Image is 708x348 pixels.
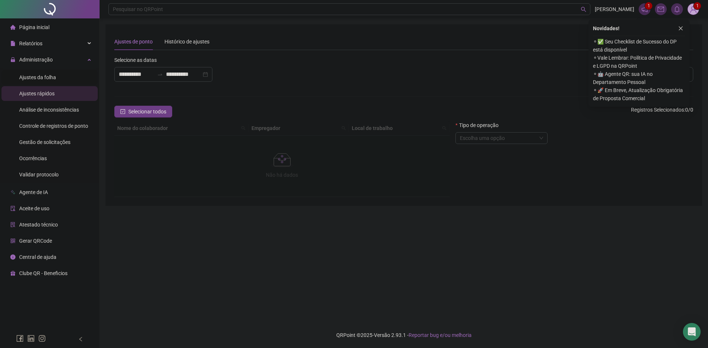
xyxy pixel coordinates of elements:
[10,271,15,276] span: gift
[157,71,163,77] span: to
[374,332,390,338] span: Versão
[631,106,693,117] span: : 0 / 0
[19,107,79,113] span: Análise de inconsistências
[10,238,15,243] span: qrcode
[19,205,49,211] span: Aceite de uso
[114,56,162,64] label: Selecione as datas
[645,2,652,10] sup: 1
[593,54,685,70] span: ⚬ Vale Lembrar: Política de Privacidade e LGPD na QRPoint
[38,335,46,342] span: instagram
[19,254,56,260] span: Central de ajuda
[100,322,708,348] footer: QRPoint © 2025 - 2.93.1 -
[10,222,15,227] span: solution
[593,38,685,54] span: ⚬ ✅ Seu Checklist de Sucesso do DP está disponível
[10,57,15,62] span: lock
[674,6,680,13] span: bell
[641,6,648,13] span: notification
[10,206,15,211] span: audit
[657,6,664,13] span: mail
[19,155,47,161] span: Ocorrências
[16,335,24,342] span: facebook
[19,238,52,244] span: Gerar QRCode
[19,41,42,46] span: Relatórios
[19,24,49,30] span: Página inicial
[678,26,683,31] span: close
[19,189,48,195] span: Agente de IA
[19,74,56,80] span: Ajustes da folha
[10,41,15,46] span: file
[27,335,35,342] span: linkedin
[696,3,699,8] span: 1
[648,3,650,8] span: 1
[688,4,699,15] img: 88641
[683,323,701,341] div: Open Intercom Messenger
[631,107,684,113] span: Registros Selecionados
[694,2,701,10] sup: Atualize o seu contato no menu Meus Dados
[164,38,209,46] div: Histórico de ajustes
[19,123,88,129] span: Controle de registros de ponto
[10,254,15,260] span: info-circle
[19,172,59,177] span: Validar protocolo
[19,139,70,145] span: Gestão de solicitações
[78,337,83,342] span: left
[409,332,472,338] span: Reportar bug e/ou melhoria
[19,91,55,96] span: Ajustes rápidos
[595,5,634,13] span: [PERSON_NAME]
[19,270,67,276] span: Clube QR - Beneficios
[19,222,58,228] span: Atestado técnico
[455,121,503,129] label: Tipo de operação
[10,25,15,30] span: home
[593,70,685,86] span: ⚬ 🤖 Agente QR: sua IA no Departamento Pessoal
[19,57,53,63] span: Administração
[120,109,125,114] span: check-square
[581,7,586,12] span: search
[593,24,619,32] span: Novidades !
[114,38,153,46] div: Ajustes de ponto
[128,108,166,116] span: Selecionar todos
[114,106,172,117] button: Selecionar todos
[157,71,163,77] span: swap-right
[593,86,685,102] span: ⚬ 🚀 Em Breve, Atualização Obrigatória de Proposta Comercial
